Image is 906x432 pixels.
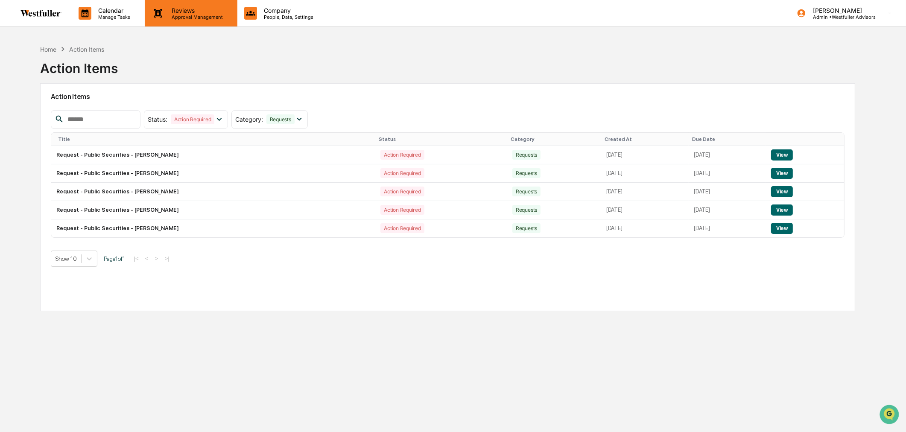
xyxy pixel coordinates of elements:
[689,146,766,164] td: [DATE]
[601,146,689,164] td: [DATE]
[58,136,372,142] div: Title
[71,139,74,146] span: •
[601,164,689,183] td: [DATE]
[512,187,541,196] div: Requests
[9,95,57,102] div: Past conversations
[51,201,376,219] td: Request - Public Securities - [PERSON_NAME]
[771,168,793,179] button: View
[165,7,227,14] p: Reviews
[9,108,22,122] img: Rachel Stanley
[18,65,33,81] img: 8933085812038_c878075ebb4cc5468115_72.jpg
[512,205,541,215] div: Requests
[132,93,155,103] button: See all
[689,164,766,183] td: [DATE]
[148,116,167,123] span: Status :
[26,139,69,146] span: [PERSON_NAME]
[257,7,318,14] p: Company
[17,191,54,199] span: Data Lookup
[20,10,61,17] img: logo
[9,131,22,145] img: Rachel Stanley
[771,225,793,231] a: View
[62,175,69,182] div: 🗄️
[162,255,172,262] button: >|
[51,183,376,201] td: Request - Public Securities - [PERSON_NAME]
[165,14,227,20] p: Approval Management
[38,65,140,74] div: Start new chat
[380,205,424,215] div: Action Required
[38,74,117,81] div: We're available if you need us!
[171,114,214,124] div: Action Required
[806,7,876,14] p: [PERSON_NAME]
[692,136,763,142] div: Due Date
[771,170,793,176] a: View
[689,219,766,237] td: [DATE]
[806,14,876,20] p: Admin • Westfuller Advisors
[512,168,541,178] div: Requests
[879,404,902,427] iframe: Open customer support
[771,188,793,195] a: View
[58,171,109,187] a: 🗄️Attestations
[152,255,161,262] button: >
[91,7,134,14] p: Calendar
[9,192,15,198] div: 🔎
[9,175,15,182] div: 🖐️
[132,255,141,262] button: |<
[51,146,376,164] td: Request - Public Securities - [PERSON_NAME]
[70,175,106,183] span: Attestations
[51,164,376,183] td: Request - Public Securities - [PERSON_NAME]
[771,204,793,216] button: View
[380,187,424,196] div: Action Required
[605,136,685,142] div: Created At
[26,116,69,123] span: [PERSON_NAME]
[601,219,689,237] td: [DATE]
[771,152,793,158] a: View
[512,223,541,233] div: Requests
[689,183,766,201] td: [DATE]
[85,212,103,218] span: Pylon
[511,136,598,142] div: Category
[104,255,125,262] span: Page 1 of 1
[689,201,766,219] td: [DATE]
[143,255,151,262] button: <
[69,46,104,53] div: Action Items
[76,139,93,146] span: [DATE]
[601,183,689,201] td: [DATE]
[771,223,793,234] button: View
[771,149,793,161] button: View
[235,116,263,123] span: Category :
[5,187,57,203] a: 🔎Data Lookup
[71,116,74,123] span: •
[60,211,103,218] a: Powered byPylon
[51,219,376,237] td: Request - Public Securities - [PERSON_NAME]
[512,150,541,160] div: Requests
[266,114,295,124] div: Requests
[5,171,58,187] a: 🖐️Preclearance
[601,201,689,219] td: [DATE]
[145,68,155,78] button: Start new chat
[379,136,504,142] div: Status
[9,65,24,81] img: 1746055101610-c473b297-6a78-478c-a979-82029cc54cd1
[40,54,118,76] div: Action Items
[91,14,134,20] p: Manage Tasks
[380,223,424,233] div: Action Required
[771,186,793,197] button: View
[76,116,93,123] span: [DATE]
[9,18,155,32] p: How can we help?
[380,150,424,160] div: Action Required
[771,207,793,213] a: View
[257,14,318,20] p: People, Data, Settings
[380,168,424,178] div: Action Required
[40,46,56,53] div: Home
[51,93,845,101] h2: Action Items
[17,175,55,183] span: Preclearance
